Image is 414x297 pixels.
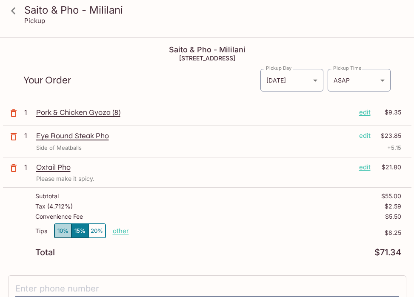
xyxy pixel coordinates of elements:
p: Your Order [23,76,260,84]
p: Convenience Fee [35,213,83,220]
p: $23.85 [376,131,401,140]
h5: [STREET_ADDRESS] [3,54,411,62]
p: $9.35 [376,108,401,117]
label: Pickup Day [266,65,291,71]
p: Pickup [24,17,45,25]
p: Tax ( 4.712% ) [35,203,73,210]
p: Total [35,248,55,257]
p: edit [359,131,371,140]
button: 20% [89,224,106,238]
h4: Saito & Pho - Mililani [3,45,411,54]
p: $2.59 [385,203,401,210]
p: Subtotal [35,193,59,200]
p: Side of Meatballs [36,144,82,152]
input: Enter phone number [15,281,399,297]
div: [DATE] [260,69,323,91]
div: ASAP [328,69,391,91]
p: Pork & Chicken Gyoza (8) [36,108,352,117]
p: 1 [24,131,33,140]
h3: Saito & Pho - Mililani [24,3,405,17]
p: $71.34 [374,248,401,257]
label: Pickup Time [333,65,362,71]
p: 1 [24,163,33,172]
p: Please make it spicy. [36,175,401,182]
p: $8.25 [129,229,401,236]
p: edit [359,163,371,172]
p: $21.80 [376,163,401,172]
p: $55.00 [381,193,401,200]
p: Eye Round Steak Pho [36,131,352,140]
button: 10% [54,224,71,238]
button: 15% [71,224,89,238]
p: 1 [24,108,33,117]
p: Tips [35,228,47,234]
p: Oxtail Pho [36,163,352,172]
button: other [113,227,129,235]
p: $5.50 [385,213,401,220]
p: edit [359,108,371,117]
p: + 5.15 [387,144,401,152]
